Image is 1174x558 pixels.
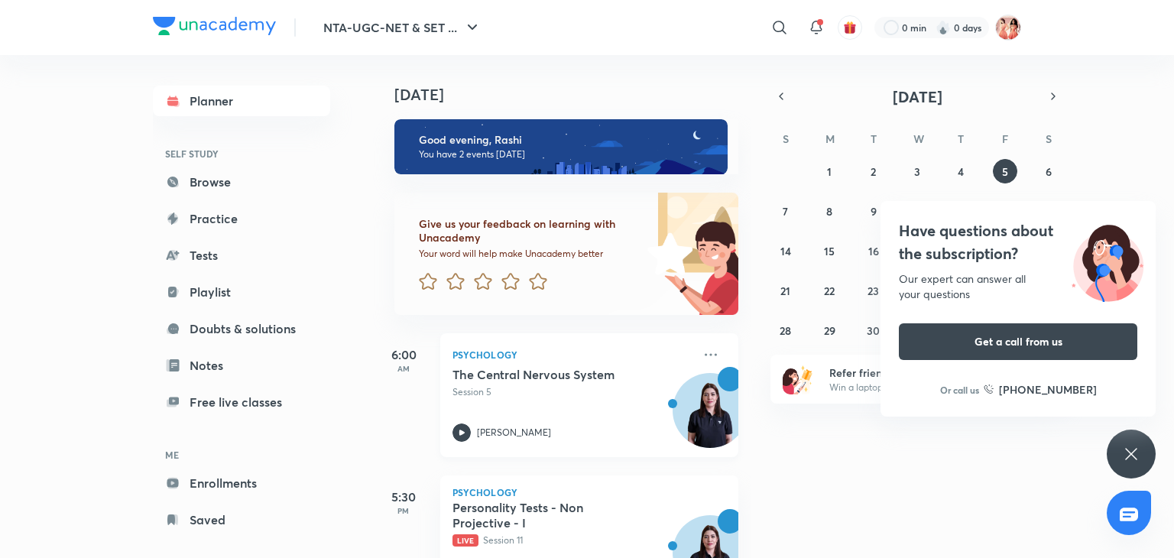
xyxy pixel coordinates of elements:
button: September 15, 2025 [817,238,842,263]
abbr: September 21, 2025 [780,284,790,298]
p: [PERSON_NAME] [477,426,551,440]
abbr: September 29, 2025 [824,323,835,338]
h4: [DATE] [394,86,754,104]
abbr: September 1, 2025 [827,164,832,179]
img: streak [936,20,951,35]
p: Or call us [940,383,979,397]
p: Psychology [452,346,692,364]
img: Avatar [673,381,747,455]
abbr: September 5, 2025 [1002,164,1008,179]
abbr: September 7, 2025 [783,204,788,219]
button: September 11, 2025 [949,199,973,223]
abbr: September 28, 2025 [780,323,791,338]
h5: The Central Nervous System [452,367,643,382]
abbr: September 22, 2025 [824,284,835,298]
abbr: September 30, 2025 [867,323,880,338]
button: September 4, 2025 [949,159,973,183]
button: September 6, 2025 [1036,159,1061,183]
button: September 21, 2025 [773,278,798,303]
img: Company Logo [153,17,276,35]
button: September 13, 2025 [1036,199,1061,223]
abbr: September 3, 2025 [914,164,920,179]
button: September 30, 2025 [861,318,886,342]
h6: ME [153,442,330,468]
button: September 1, 2025 [817,159,842,183]
abbr: September 14, 2025 [780,244,791,258]
button: September 3, 2025 [905,159,929,183]
a: Free live classes [153,387,330,417]
button: September 22, 2025 [817,278,842,303]
img: ttu_illustration_new.svg [1059,219,1156,302]
p: You have 2 events [DATE] [419,148,714,161]
a: Saved [153,504,330,535]
a: Company Logo [153,17,276,39]
a: Enrollments [153,468,330,498]
button: September 16, 2025 [861,238,886,263]
img: feedback_image [595,193,738,315]
abbr: Thursday [958,131,964,146]
p: Session 5 [452,385,692,399]
a: [PHONE_NUMBER] [984,381,1097,397]
button: September 28, 2025 [773,318,798,342]
button: September 12, 2025 [993,199,1017,223]
abbr: Sunday [783,131,789,146]
a: Practice [153,203,330,234]
button: Get a call from us [899,323,1137,360]
button: September 23, 2025 [861,278,886,303]
a: Browse [153,167,330,197]
h4: Have questions about the subscription? [899,219,1137,265]
button: [DATE] [792,86,1043,107]
abbr: Monday [825,131,835,146]
abbr: Wednesday [913,131,924,146]
h5: 5:30 [373,488,434,506]
img: avatar [843,21,857,34]
span: Live [452,534,478,547]
button: September 2, 2025 [861,159,886,183]
h6: Good evening, Rashi [419,133,714,147]
abbr: September 9, 2025 [871,204,877,219]
button: September 5, 2025 [993,159,1017,183]
p: Win a laptop, vouchers & more [829,381,1017,394]
a: Tests [153,240,330,271]
span: [DATE] [893,86,942,107]
abbr: September 23, 2025 [868,284,879,298]
button: NTA-UGC-NET & SET ... [314,12,491,43]
a: Planner [153,86,330,116]
div: Our expert can answer all your questions [899,271,1137,302]
button: avatar [838,15,862,40]
abbr: September 16, 2025 [868,244,879,258]
button: September 7, 2025 [773,199,798,223]
h6: SELF STUDY [153,141,330,167]
h6: [PHONE_NUMBER] [999,381,1097,397]
img: referral [783,364,813,394]
p: Session 11 [452,534,692,547]
abbr: September 4, 2025 [958,164,964,179]
h5: Personality Tests - Non Projective - I [452,500,643,530]
abbr: Tuesday [871,131,877,146]
p: PM [373,506,434,515]
a: Playlist [153,277,330,307]
h5: 6:00 [373,346,434,364]
a: Doubts & solutions [153,313,330,344]
a: Notes [153,350,330,381]
p: Psychology [452,488,726,497]
button: September 29, 2025 [817,318,842,342]
p: AM [373,364,434,373]
img: Rashi Gupta [995,15,1021,41]
abbr: September 8, 2025 [826,204,832,219]
p: Your word will help make Unacademy better [419,248,642,260]
abbr: Friday [1002,131,1008,146]
button: September 8, 2025 [817,199,842,223]
abbr: September 6, 2025 [1046,164,1052,179]
abbr: Saturday [1046,131,1052,146]
img: evening [394,119,728,174]
h6: Give us your feedback on learning with Unacademy [419,217,642,245]
h6: Refer friends [829,365,1017,381]
button: September 14, 2025 [773,238,798,263]
button: September 9, 2025 [861,199,886,223]
abbr: September 15, 2025 [824,244,835,258]
button: September 10, 2025 [905,199,929,223]
abbr: September 2, 2025 [871,164,876,179]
